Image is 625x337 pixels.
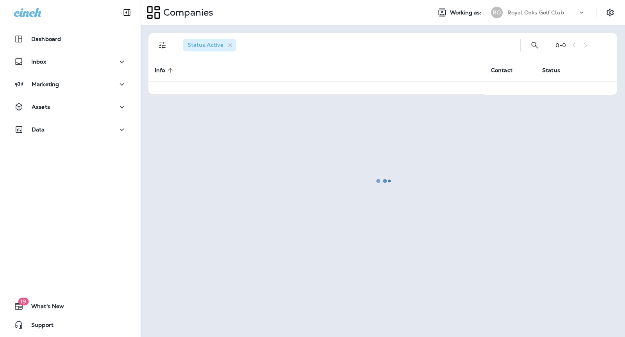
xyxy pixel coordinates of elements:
[8,298,133,314] button: 19What's New
[8,54,133,69] button: Inbox
[8,31,133,47] button: Dashboard
[450,9,483,16] span: Working as:
[32,81,59,87] p: Marketing
[8,99,133,115] button: Assets
[31,59,46,65] p: Inbox
[32,126,45,133] p: Data
[8,317,133,333] button: Support
[23,322,54,331] span: Support
[23,303,64,312] span: What's New
[160,7,213,18] p: Companies
[491,7,503,18] div: RO
[8,76,133,92] button: Marketing
[603,5,617,20] button: Settings
[8,122,133,137] button: Data
[116,5,138,20] button: Collapse Sidebar
[31,36,61,42] p: Dashboard
[507,9,564,16] p: Royal Oaks Golf Club
[18,298,29,305] span: 19
[32,104,50,110] p: Assets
